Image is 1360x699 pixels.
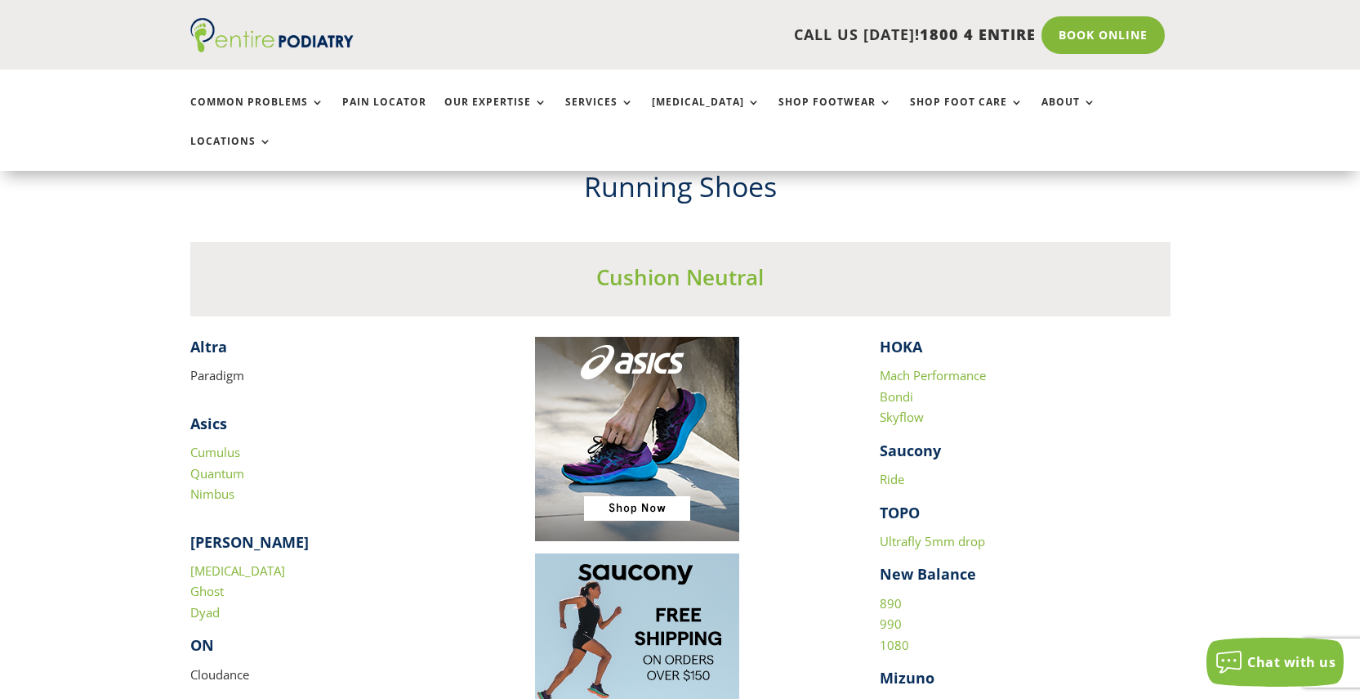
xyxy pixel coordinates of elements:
a: Ghost [190,583,224,599]
a: Bondi [880,388,913,405]
a: Ride [880,471,904,487]
p: Cloudance [190,665,481,698]
strong: [PERSON_NAME] [190,532,309,552]
a: Quantum [190,465,244,482]
img: logo (1) [190,18,354,52]
a: Entire Podiatry [190,39,354,56]
a: Book Online [1041,16,1165,54]
img: Image to click to buy ASIC shoes online [535,337,739,541]
p: Paradigm [190,365,481,387]
a: Dyad [190,604,220,621]
a: 890 [880,595,902,612]
a: Shop Footwear [778,96,892,132]
strong: ON [190,635,214,655]
p: CALL US [DATE]! [417,25,1036,46]
strong: Saucony [880,441,941,460]
a: Nimbus [190,486,234,502]
a: Common Problems [190,96,324,132]
a: [MEDICAL_DATA] [190,562,285,579]
a: Cumulus [190,444,240,460]
a: 1080 [880,637,909,653]
a: [MEDICAL_DATA] [652,96,760,132]
a: 990 [880,616,902,632]
a: Mach Performance [880,367,986,383]
strong: New Balance [880,564,976,584]
h2: Running Shoes [190,168,1170,215]
strong: Mizuno [880,668,934,688]
strong: Asics [190,414,227,433]
a: Skyflow [880,409,924,425]
a: Ultrafly 5mm drop [880,533,985,549]
button: Chat with us [1206,638,1344,687]
a: Shop Foot Care [910,96,1023,132]
strong: Altra [190,337,227,356]
a: Locations [190,136,272,171]
h3: Cushion Neutral [190,262,1170,300]
span: Chat with us [1247,653,1335,671]
strong: TOPO [880,503,920,522]
h4: ​ [190,337,481,365]
a: Our Expertise [444,96,547,132]
a: About [1041,96,1096,132]
a: Services [565,96,634,132]
a: Pain Locator [342,96,426,132]
span: 1800 4 ENTIRE [920,25,1036,44]
strong: HOKA [880,337,922,356]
